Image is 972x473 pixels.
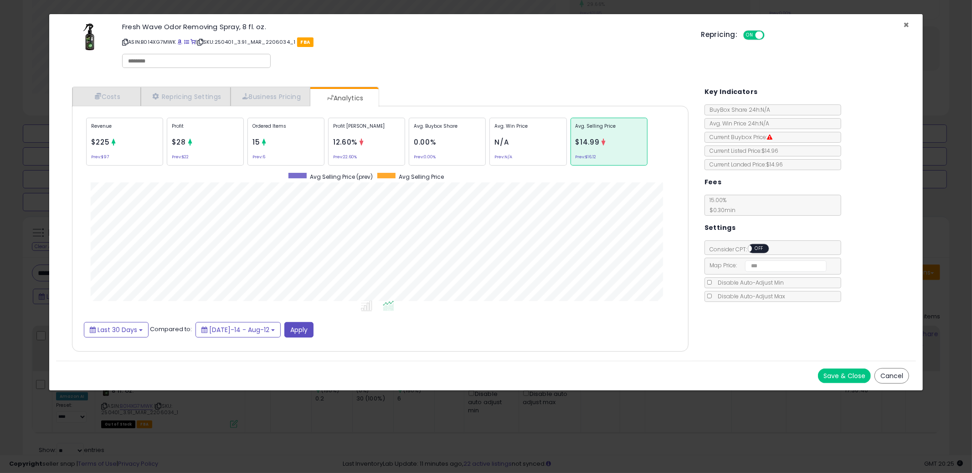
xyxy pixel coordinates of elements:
span: OFF [763,31,777,39]
button: Apply [284,322,314,338]
span: BuyBox Share 24h: N/A [705,106,770,114]
span: 0.00% [414,137,436,147]
span: [DATE]-14 - Aug-12 [209,325,269,334]
span: Avg. Win Price 24h: N/A [705,120,769,127]
span: Disable Auto-Adjust Max [713,292,785,300]
span: $225 [91,137,110,147]
button: Save & Close [818,369,871,383]
span: N/A [494,137,509,147]
span: Current Buybox Price: [705,133,772,141]
a: BuyBox page [177,38,182,46]
span: $14.99 [576,137,600,147]
p: Revenue [91,123,158,136]
small: Prev: 22.60% [333,156,357,158]
p: Avg. Buybox Share [414,123,481,136]
a: Repricing Settings [141,87,231,106]
a: Business Pricing [231,87,310,106]
span: × [903,18,909,31]
span: Current Listed Price: $14.96 [705,147,778,155]
span: Current Landed Price: $14.96 [705,161,783,168]
button: Cancel [874,368,909,384]
small: Prev: $16.12 [576,156,597,158]
span: Consider CPT: [705,245,781,253]
span: Disable Auto-Adjust Min [713,279,784,286]
p: Avg. Selling Price [576,123,643,136]
span: 15 [252,137,260,147]
small: Prev: N/A [494,156,512,158]
span: Compared to: [150,325,192,333]
span: Map Price: [705,261,827,269]
h5: Repricing: [701,31,737,38]
span: $28 [172,137,186,147]
span: Last 30 Days [98,325,137,334]
a: All offer listings [184,38,189,46]
span: Avg Selling Price [399,173,444,181]
small: Prev: $97 [91,156,109,158]
h3: Fresh Wave Odor Removing Spray, 8 fl. oz. [122,23,687,30]
p: ASIN: B014XG7MWK | SKU: 250401_3.91_MAR_2206034_1 [122,35,687,49]
span: Avg Selling Price (prev) [310,173,373,181]
a: Your listing only [190,38,195,46]
p: Profit [172,123,239,136]
span: 12.60% [333,137,357,147]
h5: Fees [705,177,722,188]
small: Prev: 6 [252,156,265,158]
a: Analytics [310,89,378,107]
span: FBA [297,37,314,47]
span: 15.00 % [705,196,735,214]
span: OFF [752,245,766,253]
small: Prev: $22 [172,156,189,158]
span: $0.30 min [705,206,735,214]
small: Prev: 0.00% [414,156,436,158]
h5: Key Indicators [705,86,758,98]
h5: Settings [705,222,735,234]
p: Profit [PERSON_NAME] [333,123,400,136]
i: Suppressed Buy Box [767,135,772,140]
p: Ordered Items [252,123,319,136]
a: Costs [72,87,141,106]
img: 41Z-j5So-DL._SL60_.jpg [83,23,95,51]
p: Avg. Win Price [494,123,561,136]
span: ON [744,31,756,39]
